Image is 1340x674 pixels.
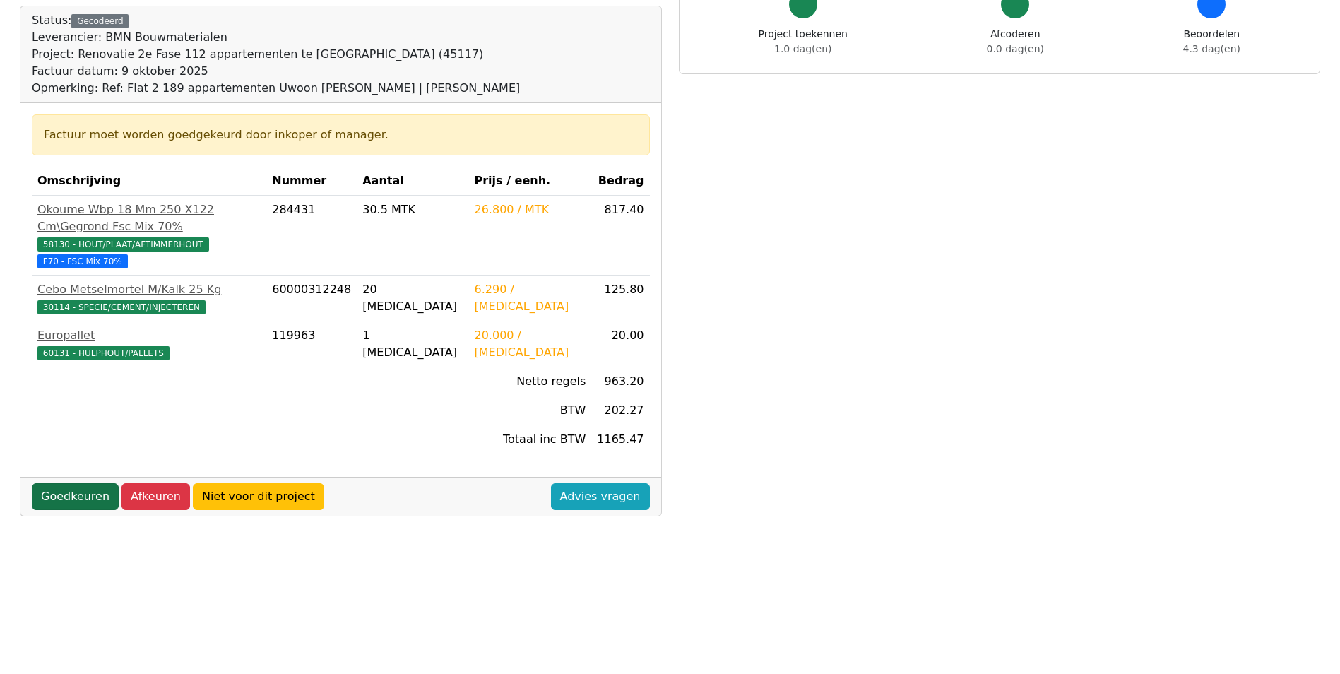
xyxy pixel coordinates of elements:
[1183,27,1240,57] div: Beoordelen
[591,196,649,276] td: 817.40
[591,321,649,367] td: 20.00
[551,483,650,510] a: Advies vragen
[37,201,261,235] div: Okoume Wbp 18 Mm 250 X122 Cm\Gegrond Fsc Mix 70%
[37,300,206,314] span: 30114 - SPECIE/CEMENT/INJECTEREN
[357,167,468,196] th: Aantal
[987,43,1044,54] span: 0.0 dag(en)
[32,12,520,97] div: Status:
[37,201,261,269] a: Okoume Wbp 18 Mm 250 X122 Cm\Gegrond Fsc Mix 70%58130 - HOUT/PLAAT/AFTIMMERHOUT F70 - FSC Mix 70%
[44,126,638,143] div: Factuur moet worden goedgekeurd door inkoper of manager.
[37,281,261,298] div: Cebo Metselmortel M/Kalk 25 Kg
[266,321,357,367] td: 119963
[32,483,119,510] a: Goedkeuren
[362,327,463,361] div: 1 [MEDICAL_DATA]
[37,254,128,268] span: F70 - FSC Mix 70%
[32,167,266,196] th: Omschrijving
[32,63,520,80] div: Factuur datum: 9 oktober 2025
[1183,43,1240,54] span: 4.3 dag(en)
[266,196,357,276] td: 284431
[759,27,848,57] div: Project toekennen
[469,396,592,425] td: BTW
[774,43,831,54] span: 1.0 dag(en)
[591,425,649,454] td: 1165.47
[37,327,261,344] div: Europallet
[71,14,129,28] div: Gecodeerd
[32,29,520,46] div: Leverancier: BMN Bouwmaterialen
[469,425,592,454] td: Totaal inc BTW
[362,281,463,315] div: 20 [MEDICAL_DATA]
[37,327,261,361] a: Europallet60131 - HULPHOUT/PALLETS
[266,276,357,321] td: 60000312248
[37,281,261,315] a: Cebo Metselmortel M/Kalk 25 Kg30114 - SPECIE/CEMENT/INJECTEREN
[32,80,520,97] div: Opmerking: Ref: Flat 2 189 appartementen Uwoon [PERSON_NAME] | [PERSON_NAME]
[475,281,586,315] div: 6.290 / [MEDICAL_DATA]
[591,276,649,321] td: 125.80
[475,327,586,361] div: 20.000 / [MEDICAL_DATA]
[266,167,357,196] th: Nummer
[475,201,586,218] div: 26.800 / MTK
[987,27,1044,57] div: Afcoderen
[32,46,520,63] div: Project: Renovatie 2e Fase 112 appartementen te [GEOGRAPHIC_DATA] (45117)
[591,367,649,396] td: 963.20
[362,201,463,218] div: 30.5 MTK
[121,483,190,510] a: Afkeuren
[37,237,209,252] span: 58130 - HOUT/PLAAT/AFTIMMERHOUT
[469,167,592,196] th: Prijs / eenh.
[591,396,649,425] td: 202.27
[591,167,649,196] th: Bedrag
[469,367,592,396] td: Netto regels
[37,346,170,360] span: 60131 - HULPHOUT/PALLETS
[193,483,324,510] a: Niet voor dit project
